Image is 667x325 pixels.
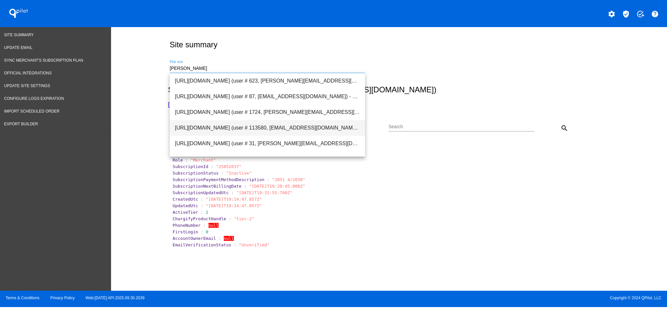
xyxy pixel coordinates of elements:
[4,71,52,75] span: Official Integrations
[206,210,208,215] span: 2
[173,171,219,176] span: SubscriptionStatus
[206,229,208,234] span: 0
[234,242,236,247] span: :
[173,158,183,162] span: Role
[206,197,262,202] span: "[DATE]T19:14:47.857Z"
[211,164,213,169] span: :
[272,177,305,182] span: "2051 4/2030"
[636,10,644,18] mat-icon: add_task
[4,109,60,114] span: Import Scheduled Order
[221,171,224,176] span: :
[175,73,360,89] span: [URL][DOMAIN_NAME] (user # 623, [PERSON_NAME][EMAIL_ADDRESS][DOMAIN_NAME]) - Test
[170,40,218,49] h2: Site summary
[173,216,226,221] span: ChargifyProductHandle
[173,197,198,202] span: CreatedUtc
[173,184,241,189] span: SubscriptionNextBillingDate
[173,223,201,228] span: PhoneNumber
[561,124,568,132] mat-icon: search
[267,177,270,182] span: :
[231,190,234,195] span: :
[191,158,216,162] span: "Merchant"
[236,190,292,195] span: "[DATE]T19:32:55.760Z"
[4,58,83,63] span: Sync Merchant's Subscription Plan
[201,229,203,234] span: :
[173,164,208,169] span: SubscriptionId
[4,122,38,126] span: Export Builder
[4,96,64,101] span: Configure logs expiration
[201,203,203,208] span: :
[208,223,219,228] span: null
[185,158,188,162] span: :
[389,124,534,130] input: Search
[173,242,231,247] span: EmailVerificationStatus
[224,236,234,241] span: null
[4,84,50,88] span: Update Site Settings
[50,296,75,300] a: Privacy Policy
[234,216,254,221] span: "tier-2"
[175,120,360,136] span: [URL][DOMAIN_NAME] (user # 113580, [EMAIL_ADDRESS][DOMAIN_NAME]) - Production
[216,164,241,169] span: "25852037"
[170,66,365,71] input: Number
[175,89,360,104] span: [URL][DOMAIN_NAME] (user # 87, [EMAIL_ADDRESS][DOMAIN_NAME]) - Production
[86,296,145,300] a: Web:[DATE] API:2025.09.30.2039
[219,236,221,241] span: :
[6,296,39,300] a: Terms & Conditions
[249,184,305,189] span: "[DATE]T19:20:45.000Z"
[206,203,262,208] span: "[DATE]T19:14:47.857Z"
[339,296,661,300] span: Copyright © 2024 QPilot, LLC
[4,45,33,50] span: Update Email
[168,101,232,108] a: [URL][DOMAIN_NAME]
[173,229,198,234] span: FirstLogin
[203,223,206,228] span: :
[608,10,616,18] mat-icon: settings
[175,151,360,167] span: [URL][DOMAIN_NAME] (user # 830, [EMAIL_ADDRESS][DOMAIN_NAME]) - Test
[226,171,251,176] span: "Inactive"
[622,10,630,18] mat-icon: verified_user
[173,236,216,241] span: AccountOwnerEmail
[173,210,198,215] span: ActiveTier
[175,136,360,151] span: [URL][DOMAIN_NAME] (user # 31, [PERSON_NAME][EMAIL_ADDRESS][DOMAIN_NAME]) - Production
[201,197,203,202] span: :
[168,85,607,94] h2: Site: Green Remedy, Inc. (user # 285, [EMAIL_ADDRESS][DOMAIN_NAME])
[6,7,32,20] h1: QPilot
[175,104,360,120] span: [URL][DOMAIN_NAME] (user # 1724, [PERSON_NAME][EMAIL_ADDRESS][PERSON_NAME][DOMAIN_NAME]) - Test
[4,33,34,37] span: Site Summary
[229,216,231,221] span: :
[173,190,229,195] span: SubscriptionUpdatedUtc
[173,203,198,208] span: UpdatedUtc
[173,177,264,182] span: SubscriptionPaymentMethodDescription
[201,210,203,215] span: :
[239,242,270,247] span: "Unverified"
[244,184,247,189] span: :
[651,10,659,18] mat-icon: help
